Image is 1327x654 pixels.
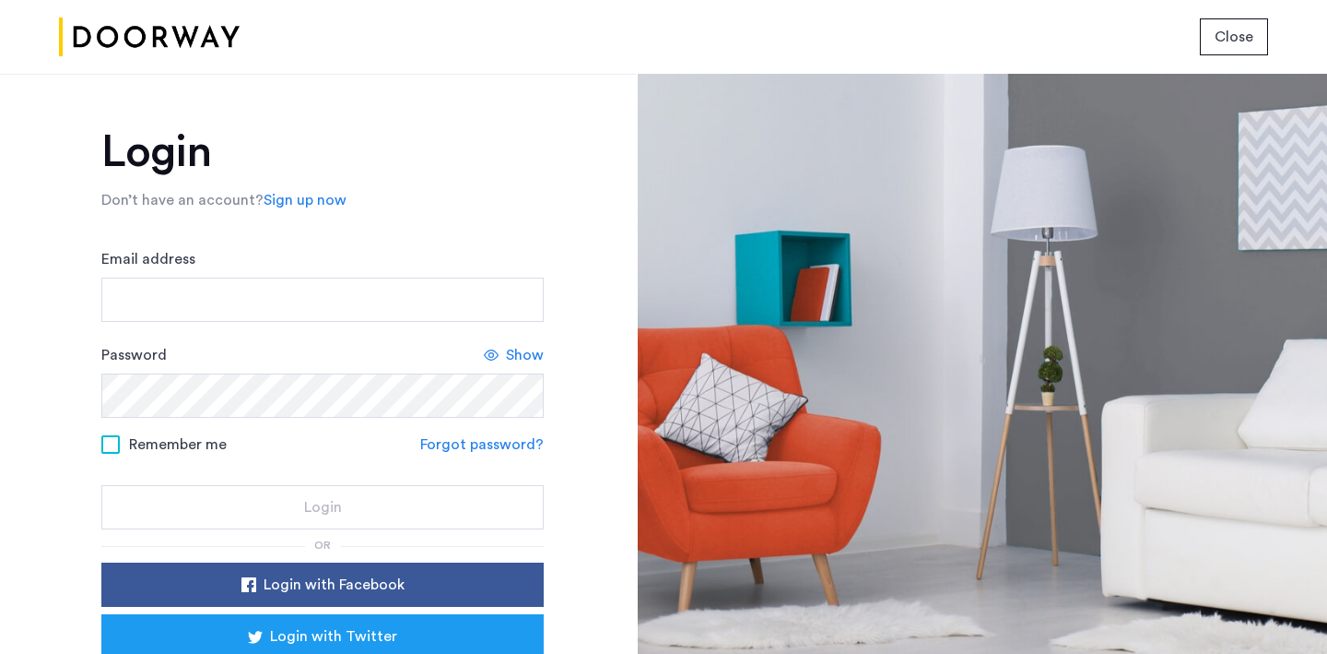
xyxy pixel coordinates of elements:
span: Remember me [129,434,227,456]
button: button [101,485,544,529]
button: button [101,563,544,607]
span: or [314,540,331,551]
a: Sign up now [264,189,346,211]
span: Login with Facebook [264,574,405,596]
a: Forgot password? [420,434,544,456]
span: Login [304,496,342,518]
button: button [1200,18,1268,55]
span: Don’t have an account? [101,193,264,208]
span: Login with Twitter [270,625,397,648]
span: Show [506,344,544,366]
img: logo [59,3,240,72]
h1: Login [101,130,544,174]
label: Email address [101,248,195,270]
span: Close [1215,26,1253,48]
label: Password [101,344,167,366]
